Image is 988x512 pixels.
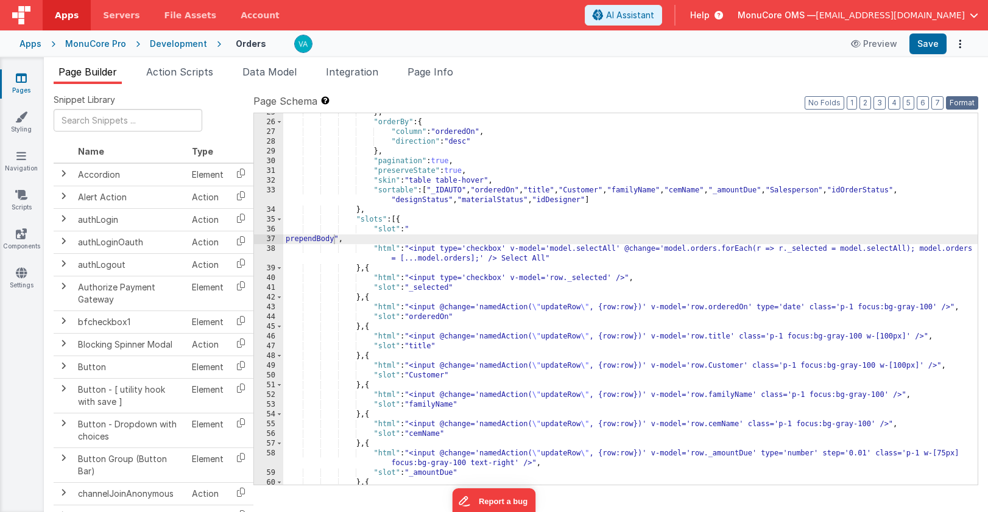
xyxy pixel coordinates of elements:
[295,35,312,52] img: d97663ceb9b5fe134a022c3e0b4ea6c6
[54,109,202,132] input: Search Snippets ...
[690,9,710,21] span: Help
[236,39,266,48] h4: Orders
[254,127,283,137] div: 27
[254,449,283,468] div: 58
[73,356,187,378] td: Button
[859,96,871,110] button: 2
[254,478,283,488] div: 60
[73,208,187,231] td: authLogin
[73,333,187,356] td: Blocking Spinner Modal
[903,96,914,110] button: 5
[187,356,228,378] td: Element
[254,205,283,215] div: 34
[254,322,283,332] div: 45
[254,283,283,293] div: 41
[254,312,283,322] div: 44
[73,447,187,482] td: Button Group (Button Bar)
[888,96,900,110] button: 4
[738,9,978,21] button: MonuCore OMS — [EMAIL_ADDRESS][DOMAIN_NAME]
[73,378,187,413] td: Button - [ utility hook with save ]
[73,276,187,310] td: Authorize Payment Gateway
[187,253,228,276] td: Action
[192,146,213,156] span: Type
[254,244,283,264] div: 38
[187,378,228,413] td: Element
[65,38,126,50] div: MonuCore Pro
[585,5,662,26] button: AI Assistant
[73,413,187,447] td: Button - Dropdown with choices
[254,351,283,361] div: 48
[805,96,844,110] button: No Folds
[254,332,283,342] div: 46
[254,400,283,410] div: 53
[254,186,283,205] div: 33
[254,439,283,449] div: 57
[254,380,283,390] div: 51
[946,96,978,110] button: Format
[847,96,857,110] button: 1
[844,34,905,54] button: Preview
[254,371,283,380] div: 50
[254,419,283,429] div: 55
[951,35,969,52] button: Options
[254,293,283,303] div: 42
[19,38,41,50] div: Apps
[931,96,944,110] button: 7
[73,482,187,505] td: channelJoinAnonymous
[606,9,654,21] span: AI Assistant
[58,66,117,78] span: Page Builder
[73,253,187,276] td: authLogout
[242,66,297,78] span: Data Model
[254,166,283,176] div: 31
[187,276,228,310] td: Element
[816,9,965,21] span: [EMAIL_ADDRESS][DOMAIN_NAME]
[254,234,283,244] div: 37
[254,303,283,312] div: 43
[73,231,187,253] td: authLoginOauth
[254,156,283,166] div: 30
[254,264,283,273] div: 39
[254,429,283,439] div: 56
[187,186,228,208] td: Action
[254,342,283,351] div: 47
[164,9,217,21] span: File Assets
[73,310,187,333] td: bfcheckbox1
[187,208,228,231] td: Action
[254,147,283,156] div: 29
[917,96,929,110] button: 6
[146,66,213,78] span: Action Scripts
[254,410,283,419] div: 54
[254,390,283,400] div: 52
[73,186,187,208] td: Alert Action
[254,273,283,283] div: 40
[187,447,228,482] td: Element
[150,38,207,50] div: Development
[873,96,886,110] button: 3
[78,146,104,156] span: Name
[738,9,816,21] span: MonuCore OMS —
[187,310,228,333] td: Element
[254,117,283,127] div: 26
[408,66,453,78] span: Page Info
[253,94,317,108] span: Page Schema
[909,33,947,54] button: Save
[254,468,283,478] div: 59
[54,94,115,106] span: Snippet Library
[254,215,283,225] div: 35
[187,413,228,447] td: Element
[187,333,228,356] td: Action
[254,176,283,186] div: 32
[103,9,139,21] span: Servers
[187,231,228,253] td: Action
[73,163,187,186] td: Accordion
[55,9,79,21] span: Apps
[254,137,283,147] div: 28
[326,66,378,78] span: Integration
[187,482,228,505] td: Action
[254,225,283,234] div: 36
[187,163,228,186] td: Element
[254,361,283,371] div: 49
